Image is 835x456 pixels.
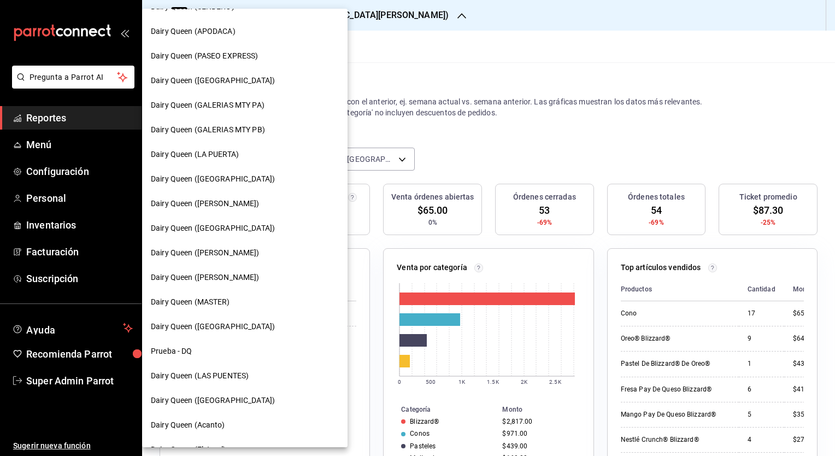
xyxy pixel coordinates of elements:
div: Dairy Queen (GALERIAS MTY PA) [142,93,348,118]
div: Dairy Queen (Acanto) [142,413,348,437]
span: Dairy Queen ([PERSON_NAME]) [151,272,260,283]
span: Dairy Queen (MASTER) [151,296,230,308]
div: Dairy Queen (LA PUERTA) [142,142,348,167]
div: Dairy Queen ([PERSON_NAME]) [142,241,348,265]
span: Dairy Queen ([GEOGRAPHIC_DATA]) [151,223,275,234]
span: Dairy Queen (LAS PUENTES) [151,370,249,382]
span: Dairy Queen (El Jaral) [151,444,226,455]
span: Dairy Queen ([GEOGRAPHIC_DATA]) [151,75,275,86]
div: Dairy Queen (LAS PUENTES) [142,364,348,388]
div: Dairy Queen (GALERIAS MTY PB) [142,118,348,142]
div: Dairy Queen ([GEOGRAPHIC_DATA]) [142,167,348,191]
div: Dairy Queen (MASTER) [142,290,348,314]
div: Dairy Queen (PASEO EXPRESS) [142,44,348,68]
div: Dairy Queen ([PERSON_NAME]) [142,191,348,216]
div: Dairy Queen (APODACA) [142,19,348,44]
div: Dairy Queen ([GEOGRAPHIC_DATA]) [142,216,348,241]
span: Dairy Queen (APODACA) [151,26,236,37]
span: Dairy Queen (Acanto) [151,419,225,431]
div: Dairy Queen ([GEOGRAPHIC_DATA]) [142,388,348,413]
span: Dairy Queen ([GEOGRAPHIC_DATA]) [151,321,275,332]
span: Dairy Queen ([PERSON_NAME]) [151,198,260,209]
span: Dairy Queen (LA PUERTA) [151,149,239,160]
span: Dairy Queen (GALERIAS MTY PB) [151,124,265,136]
span: Dairy Queen ([PERSON_NAME]) [151,247,260,259]
div: Prueba - DQ [142,339,348,364]
div: Dairy Queen ([PERSON_NAME]) [142,265,348,290]
div: Dairy Queen ([GEOGRAPHIC_DATA]) [142,314,348,339]
span: Dairy Queen (PASEO EXPRESS) [151,50,258,62]
span: Dairy Queen (GALERIAS MTY PA) [151,100,264,111]
span: Dairy Queen ([GEOGRAPHIC_DATA]) [151,173,275,185]
span: Prueba - DQ [151,346,192,357]
div: Dairy Queen ([GEOGRAPHIC_DATA]) [142,68,348,93]
span: Dairy Queen ([GEOGRAPHIC_DATA]) [151,395,275,406]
